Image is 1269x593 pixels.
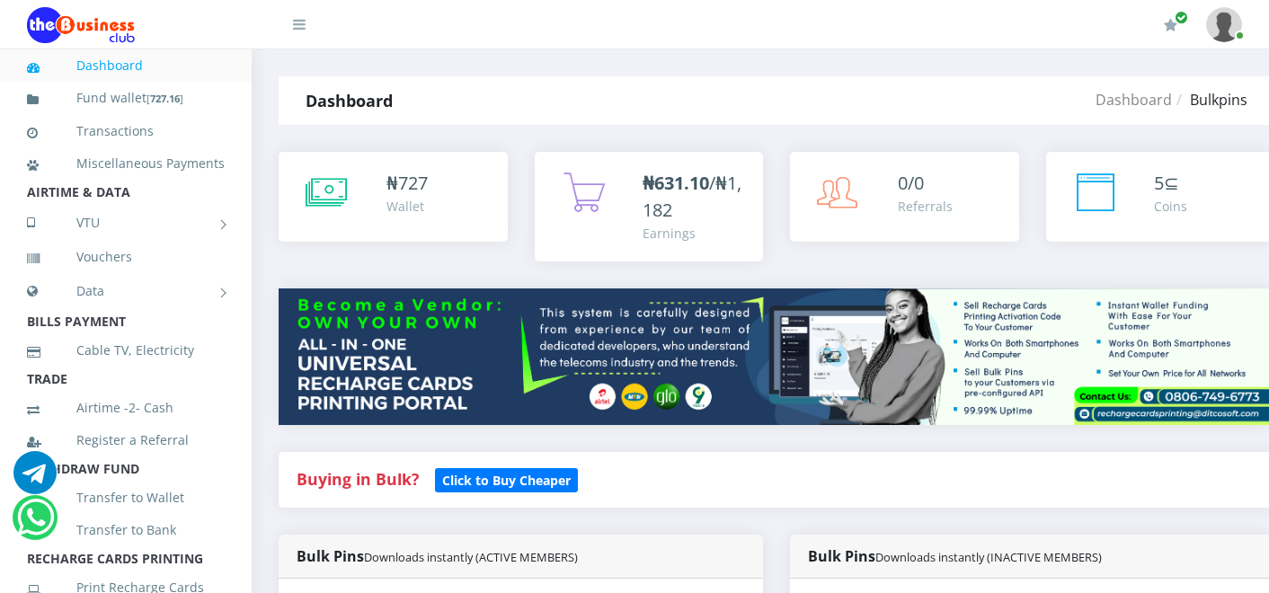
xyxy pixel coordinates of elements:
img: Logo [27,7,135,43]
small: Downloads instantly (ACTIVE MEMBERS) [364,549,578,565]
b: ₦631.10 [643,171,709,195]
b: 727.16 [150,92,180,105]
a: Dashboard [27,45,225,86]
a: Chat for support [17,509,54,539]
small: [ ] [146,92,183,105]
a: VTU [27,200,225,245]
a: Transactions [27,111,225,152]
a: Data [27,269,225,314]
strong: Bulk Pins [297,546,578,566]
a: Fund wallet[727.16] [27,77,225,119]
span: 727 [398,171,428,195]
span: 0/0 [898,171,924,195]
div: Earnings [643,224,746,243]
a: Click to Buy Cheaper [435,468,578,490]
a: Miscellaneous Payments [27,143,225,184]
a: Chat for support [13,465,57,494]
a: Register a Referral [27,420,225,461]
div: ₦ [386,170,428,197]
div: Coins [1154,197,1187,216]
a: Cable TV, Electricity [27,330,225,371]
a: ₦631.10/₦1,182 Earnings [535,152,764,261]
b: Click to Buy Cheaper [442,472,571,489]
img: User [1206,7,1242,42]
a: ₦727 Wallet [279,152,508,242]
span: 5 [1154,171,1164,195]
a: Transfer to Wallet [27,477,225,518]
a: Dashboard [1096,90,1172,110]
i: Renew/Upgrade Subscription [1164,18,1177,32]
a: Vouchers [27,236,225,278]
small: Downloads instantly (INACTIVE MEMBERS) [875,549,1102,565]
div: Referrals [898,197,953,216]
div: Wallet [386,197,428,216]
a: Airtime -2- Cash [27,387,225,429]
span: Renew/Upgrade Subscription [1175,11,1188,24]
strong: Dashboard [306,90,393,111]
li: Bulkpins [1172,89,1247,111]
strong: Bulk Pins [808,546,1102,566]
span: /₦1,182 [643,171,741,222]
strong: Buying in Bulk? [297,468,419,490]
a: Transfer to Bank [27,509,225,551]
div: ⊆ [1154,170,1187,197]
a: 0/0 Referrals [790,152,1019,242]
